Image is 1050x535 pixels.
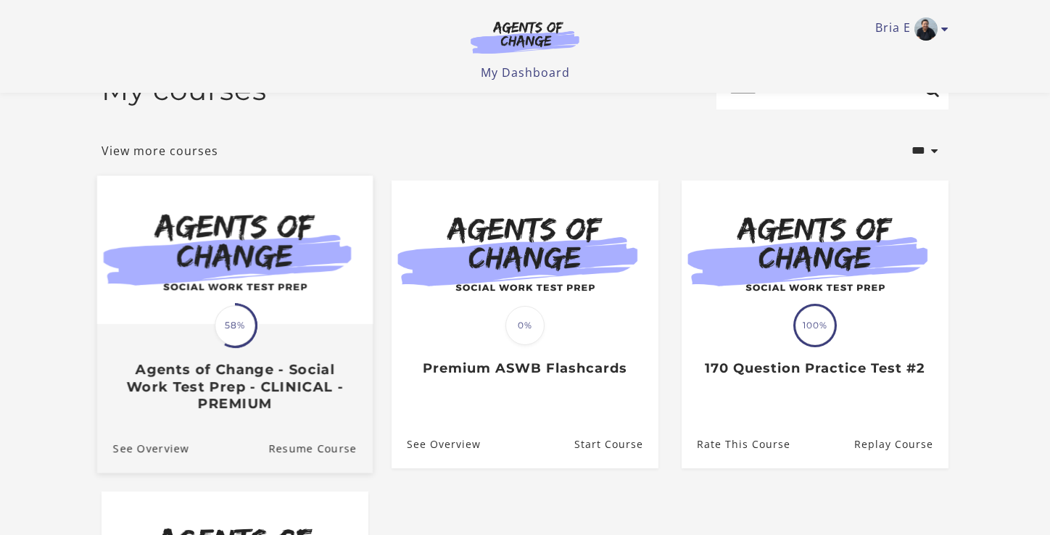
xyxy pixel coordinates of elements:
a: 170 Question Practice Test #2: Resume Course [854,421,948,468]
h3: Premium ASWB Flashcards [407,360,642,377]
a: Toggle menu [875,17,941,41]
span: 58% [215,305,255,346]
img: Agents of Change Logo [455,20,595,54]
span: 0% [505,306,545,345]
a: Premium ASWB Flashcards: See Overview [392,421,481,468]
a: Agents of Change - Social Work Test Prep - CLINICAL - PREMIUM: Resume Course [268,424,373,473]
h2: My courses [102,73,267,107]
a: My Dashboard [481,65,570,80]
a: 170 Question Practice Test #2: Rate This Course [682,421,790,468]
span: 100% [795,306,835,345]
h3: Agents of Change - Social Work Test Prep - CLINICAL - PREMIUM [113,362,357,412]
a: Premium ASWB Flashcards: Resume Course [574,421,658,468]
a: View more courses [102,142,218,159]
h3: 170 Question Practice Test #2 [697,360,933,377]
a: Agents of Change - Social Work Test Prep - CLINICAL - PREMIUM: See Overview [97,424,189,473]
